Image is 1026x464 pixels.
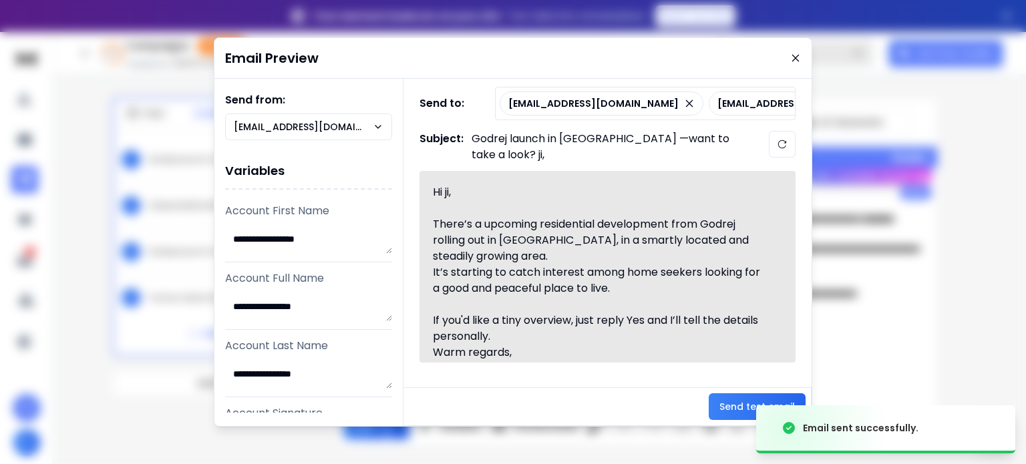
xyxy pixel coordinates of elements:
div: Hi ji, There’s a upcoming residential development from Godrej rolling out in [GEOGRAPHIC_DATA], i... [433,184,767,350]
h1: Send from: [225,92,392,108]
h1: Subject: [419,131,464,163]
p: [EMAIL_ADDRESS][DOMAIN_NAME] [508,97,679,110]
h1: Variables [225,154,392,190]
h1: Email Preview [225,49,319,67]
h1: Send to: [419,95,473,111]
p: Account First Name [225,203,392,219]
p: Account Signature [225,405,392,421]
p: Godrej launch in [GEOGRAPHIC_DATA] —want to take a look? ji, [472,131,739,163]
p: [EMAIL_ADDRESS][DOMAIN_NAME] [234,120,373,134]
p: [EMAIL_ADDRESS][DOMAIN_NAME] [717,97,888,110]
p: Account Last Name [225,338,392,354]
p: Account Full Name [225,270,392,286]
button: Send test email [709,393,806,420]
div: Email sent successfully. [803,421,918,435]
